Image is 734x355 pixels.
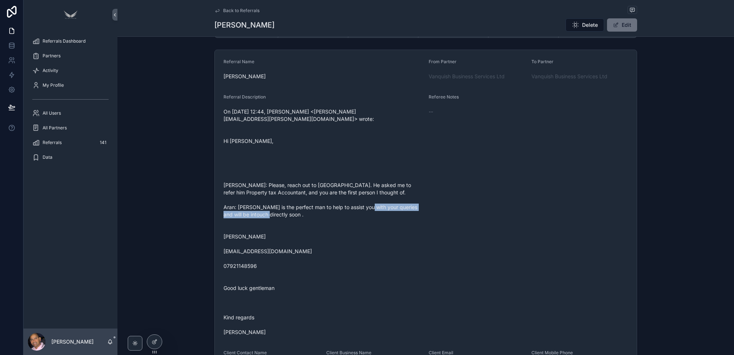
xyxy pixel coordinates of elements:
[531,59,553,64] span: To Partner
[214,8,259,14] a: Back to Referrals
[98,138,109,147] div: 141
[28,107,113,120] a: All Users
[43,154,52,160] span: Data
[28,49,113,62] a: Partners
[223,8,259,14] span: Back to Referrals
[28,79,113,92] a: My Profile
[51,338,94,345] p: [PERSON_NAME]
[214,20,275,30] h1: [PERSON_NAME]
[429,94,459,100] span: Referee Notes
[23,29,117,173] div: scrollable content
[429,59,457,64] span: From Partner
[43,68,58,73] span: Activity
[28,64,113,77] a: Activity
[43,82,64,88] span: My Profile
[429,73,505,80] a: Vanquish Business Services Ltd
[607,18,637,32] button: Edit
[224,73,423,80] span: [PERSON_NAME]
[531,73,607,80] a: Vanquish Business Services Ltd
[429,108,433,115] span: --
[43,110,61,116] span: All Users
[28,136,113,149] a: Referrals141
[43,53,61,59] span: Partners
[43,140,62,146] span: Referrals
[224,108,423,336] span: On [DATE] 12:44, [PERSON_NAME] <[PERSON_NAME][EMAIL_ADDRESS][PERSON_NAME][DOMAIN_NAME]> wrote: ﻿ ...
[28,121,113,135] a: All Partners
[566,18,604,32] button: Delete
[43,38,86,44] span: Referrals Dashboard
[28,151,113,164] a: Data
[224,59,254,64] span: Referral Name
[28,35,113,48] a: Referrals Dashboard
[62,9,79,21] img: App logo
[582,21,598,29] span: Delete
[43,125,67,131] span: All Partners
[224,94,266,100] span: Referral Description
